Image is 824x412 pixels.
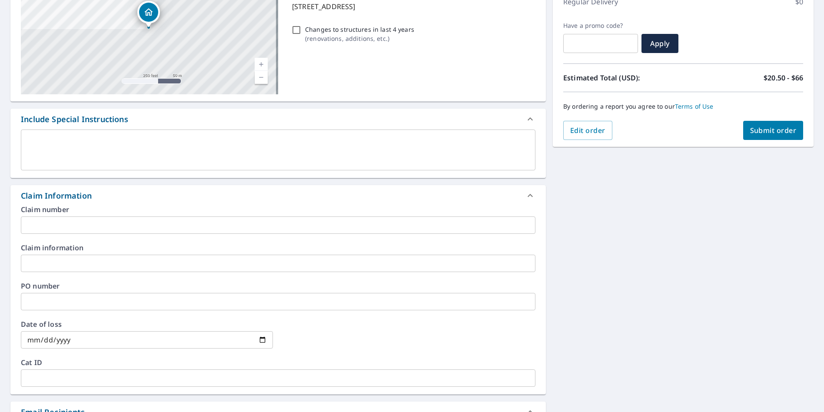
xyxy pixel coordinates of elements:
[750,126,797,135] span: Submit order
[10,185,546,206] div: Claim Information
[21,359,535,366] label: Cat ID
[21,113,128,125] div: Include Special Instructions
[764,73,803,83] p: $20.50 - $66
[648,39,671,48] span: Apply
[305,34,414,43] p: ( renovations, additions, etc. )
[21,190,92,202] div: Claim Information
[563,22,638,30] label: Have a promo code?
[570,126,605,135] span: Edit order
[21,206,535,213] label: Claim number
[675,102,714,110] a: Terms of Use
[255,58,268,71] a: Current Level 17, Zoom In
[641,34,678,53] button: Apply
[305,25,414,34] p: Changes to structures in last 4 years
[21,282,535,289] label: PO number
[137,1,160,28] div: Dropped pin, building 1, Residential property, 6530 S Forest Ln Hillsboro, MO 63050
[563,121,612,140] button: Edit order
[743,121,804,140] button: Submit order
[10,109,546,130] div: Include Special Instructions
[255,71,268,84] a: Current Level 17, Zoom Out
[21,321,273,328] label: Date of loss
[292,1,532,12] p: [STREET_ADDRESS]
[563,103,803,110] p: By ordering a report you agree to our
[563,73,683,83] p: Estimated Total (USD):
[21,244,535,251] label: Claim information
